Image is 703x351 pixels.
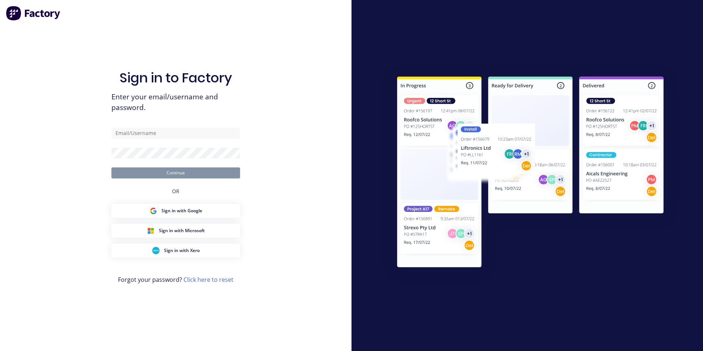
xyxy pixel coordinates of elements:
button: Xero Sign inSign in with Xero [111,244,240,258]
img: Sign in [381,62,680,285]
button: Google Sign inSign in with Google [111,204,240,218]
img: Xero Sign in [152,247,160,254]
span: Forgot your password? [118,275,233,284]
div: OR [172,178,179,204]
span: Sign in with Microsoft [159,227,205,234]
span: Enter your email/username and password. [111,92,240,113]
button: Microsoft Sign inSign in with Microsoft [111,224,240,238]
span: Sign in with Xero [164,247,200,254]
img: Microsoft Sign in [147,227,154,234]
img: Google Sign in [150,207,157,214]
img: Factory [6,6,61,21]
input: Email/Username [111,128,240,139]
button: Continue [111,167,240,178]
a: Click here to reset [183,276,233,284]
span: Sign in with Google [161,208,202,214]
h1: Sign in to Factory [119,70,232,86]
